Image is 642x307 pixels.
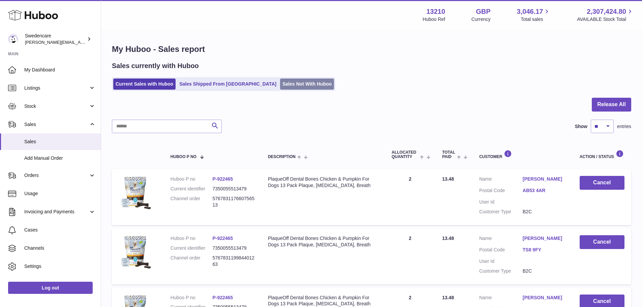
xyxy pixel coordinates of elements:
[171,255,213,268] dt: Channel order
[479,268,523,274] dt: Customer Type
[479,295,523,303] dt: Name
[517,7,551,23] a: 3,046.17 Total sales
[24,209,89,215] span: Invoicing and Payments
[523,209,566,215] dd: B2C
[171,245,213,251] dt: Current identifier
[575,123,587,130] label: Show
[521,16,551,23] span: Total sales
[426,7,445,16] strong: 13210
[577,7,634,23] a: 2,307,424.80 AVAILABLE Stock Total
[171,235,213,242] dt: Huboo P no
[24,190,96,197] span: Usage
[212,236,233,241] a: P-922465
[112,44,631,55] h1: My Huboo - Sales report
[24,172,89,179] span: Orders
[592,98,631,112] button: Release All
[442,176,454,182] span: 13.48
[212,245,254,251] dd: 7350055513479
[212,176,233,182] a: P-922465
[523,187,566,194] a: AB53 4AR
[577,16,634,23] span: AVAILABLE Stock Total
[25,33,86,45] div: Swedencare
[24,121,89,128] span: Sales
[479,247,523,255] dt: Postal Code
[423,16,445,23] div: Huboo Ref
[523,176,566,182] a: [PERSON_NAME]
[479,176,523,184] dt: Name
[523,268,566,274] dd: B2C
[24,67,96,73] span: My Dashboard
[268,155,296,159] span: Description
[385,169,435,225] td: 2
[24,245,96,251] span: Channels
[25,39,135,45] span: [PERSON_NAME][EMAIL_ADDRESS][DOMAIN_NAME]
[442,295,454,300] span: 13.48
[580,176,624,190] button: Cancel
[8,34,18,44] img: rebecca.fall@swedencare.co.uk
[442,236,454,241] span: 13.48
[523,247,566,253] a: TS8 9FY
[171,186,213,192] dt: Current identifier
[476,7,490,16] strong: GBP
[212,186,254,192] dd: 7350055513479
[171,295,213,301] dt: Huboo P no
[617,123,631,130] span: entries
[113,79,176,90] a: Current Sales with Huboo
[24,139,96,145] span: Sales
[171,155,196,159] span: Huboo P no
[280,79,334,90] a: Sales Not With Huboo
[479,199,523,205] dt: User Id
[442,150,455,159] span: Total paid
[24,227,96,233] span: Cases
[479,209,523,215] dt: Customer Type
[479,150,566,159] div: Customer
[523,295,566,301] a: [PERSON_NAME]
[24,103,89,110] span: Stock
[8,282,93,294] a: Log out
[112,61,199,70] h2: Sales currently with Huboo
[24,85,89,91] span: Listings
[268,235,378,248] div: PlaqueOff Dental Bones Chicken & Pumpkin For Dogs 13 Pack Plaque, [MEDICAL_DATA], Breath
[479,235,523,243] dt: Name
[385,228,435,284] td: 2
[479,187,523,195] dt: Postal Code
[212,195,254,208] dd: 576783117660756513
[212,295,233,300] a: P-922465
[479,258,523,265] dt: User Id
[580,150,624,159] div: Action / Status
[523,235,566,242] a: [PERSON_NAME]
[392,150,418,159] span: ALLOCATED Quantity
[171,195,213,208] dt: Channel order
[24,155,96,161] span: Add Manual Order
[580,235,624,249] button: Cancel
[171,176,213,182] dt: Huboo P no
[119,235,152,269] img: $_57.JPG
[177,79,279,90] a: Sales Shipped From [GEOGRAPHIC_DATA]
[212,255,254,268] dd: 576783119984401263
[268,176,378,189] div: PlaqueOff Dental Bones Chicken & Pumpkin For Dogs 13 Pack Plaque, [MEDICAL_DATA], Breath
[119,176,152,210] img: $_57.JPG
[24,263,96,270] span: Settings
[471,16,491,23] div: Currency
[587,7,626,16] span: 2,307,424.80
[517,7,543,16] span: 3,046.17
